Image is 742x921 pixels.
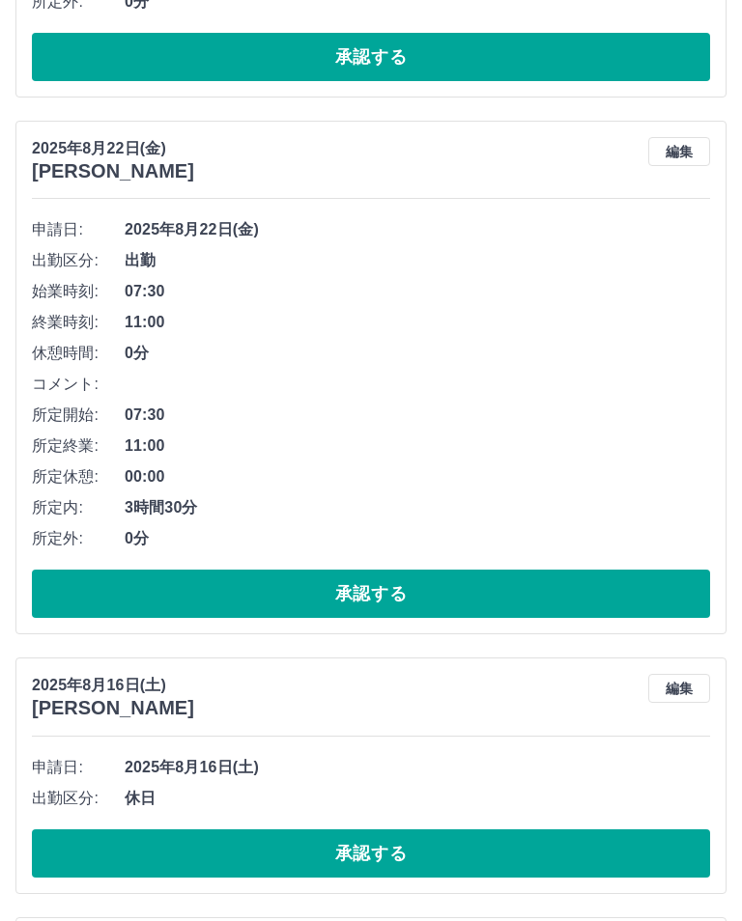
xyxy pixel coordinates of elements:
span: 11:00 [125,434,710,458]
button: 承認する [32,829,710,878]
span: 出勤 [125,249,710,272]
span: 0分 [125,527,710,550]
p: 2025年8月22日(金) [32,137,194,160]
span: 休日 [125,787,710,810]
span: 07:30 [125,404,710,427]
span: 0分 [125,342,710,365]
span: 出勤区分: [32,787,125,810]
span: 終業時刻: [32,311,125,334]
span: 所定内: [32,496,125,519]
span: 申請日: [32,218,125,241]
span: 始業時刻: [32,280,125,303]
p: 2025年8月16日(土) [32,674,194,697]
span: 休憩時間: [32,342,125,365]
span: 07:30 [125,280,710,303]
button: 編集 [648,137,710,166]
span: 所定開始: [32,404,125,427]
span: 3時間30分 [125,496,710,519]
h3: [PERSON_NAME] [32,160,194,182]
span: 出勤区分: [32,249,125,272]
span: 11:00 [125,311,710,334]
span: 所定終業: [32,434,125,458]
span: 所定外: [32,527,125,550]
h3: [PERSON_NAME] [32,697,194,719]
span: 00:00 [125,465,710,488]
span: 申請日: [32,756,125,779]
span: 2025年8月16日(土) [125,756,710,779]
button: 編集 [648,674,710,703]
span: コメント: [32,373,125,396]
button: 承認する [32,33,710,81]
span: 2025年8月22日(金) [125,218,710,241]
button: 承認する [32,570,710,618]
span: 所定休憩: [32,465,125,488]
